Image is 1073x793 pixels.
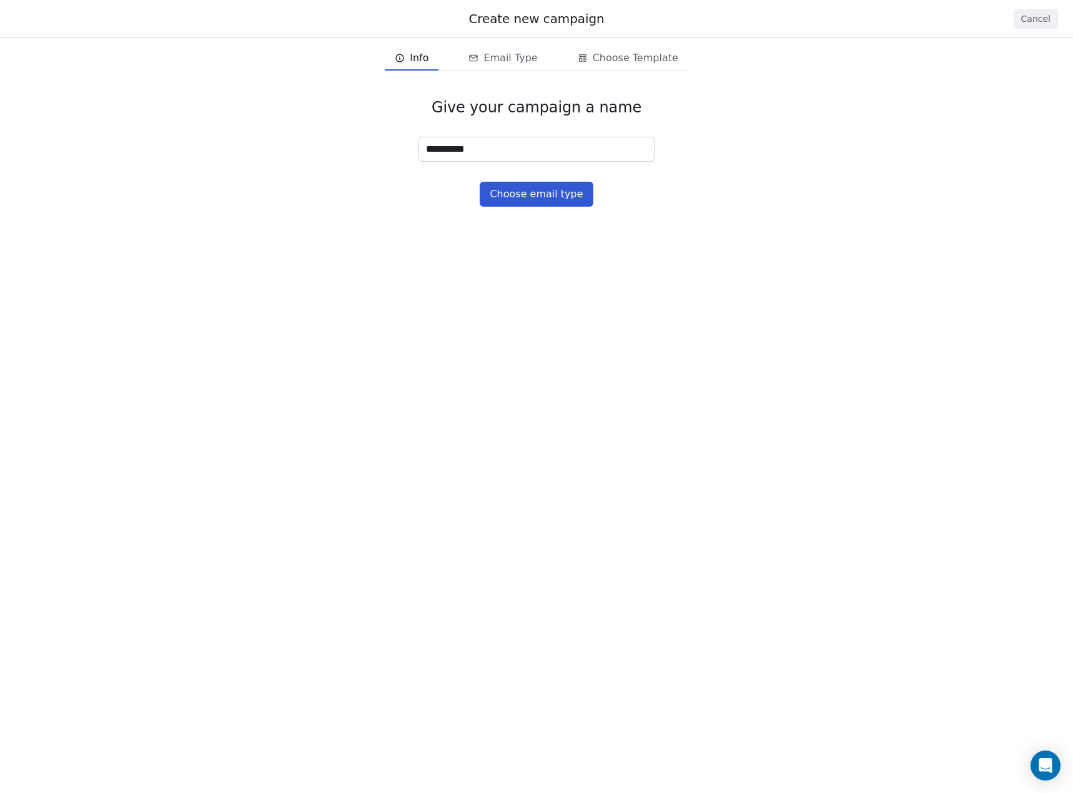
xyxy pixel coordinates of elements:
button: Choose email type [480,182,593,207]
button: Cancel [1014,9,1058,29]
span: Email Type [483,51,537,66]
div: Open Intercom Messenger [1031,751,1061,781]
div: email creation steps [385,46,688,71]
div: Create new campaign [15,10,1058,27]
span: Info [410,51,428,66]
span: Give your campaign a name [432,98,641,117]
span: Choose Template [593,51,678,66]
